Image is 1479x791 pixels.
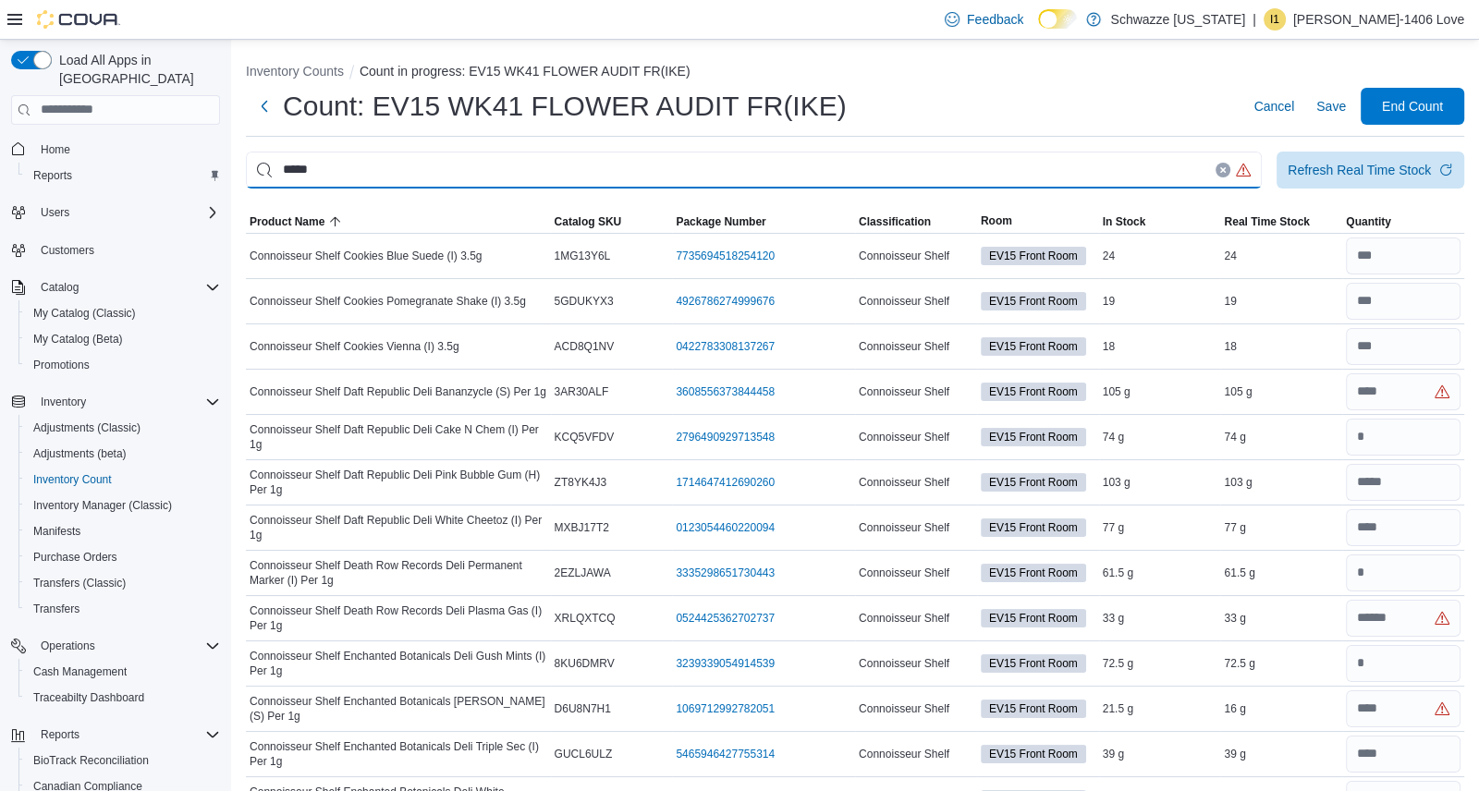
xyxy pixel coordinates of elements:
div: 77 g [1099,517,1221,539]
div: 33 g [1099,607,1221,629]
span: EV15 Front Room [989,474,1078,491]
button: Inventory [33,391,93,413]
span: Reports [41,727,79,742]
span: EV15 Front Room [981,609,1086,627]
span: Manifests [33,524,80,539]
span: Save [1316,97,1346,116]
span: Adjustments (Classic) [33,420,141,435]
span: 5GDUKYX3 [555,294,614,309]
a: Inventory Manager (Classic) [26,494,179,517]
span: EV15 Front Room [989,429,1078,445]
span: Connoisseur Shelf Enchanted Botanicals [PERSON_NAME] (S) Per 1g [250,694,547,724]
span: Room [981,213,1012,228]
span: Connoisseur Shelf Daft Republic Deli White Cheetoz (I) Per 1g [250,513,547,542]
h1: Count: EV15 WK41 FLOWER AUDIT FR(IKE) [283,88,847,125]
span: Connoisseur Shelf [859,656,949,671]
button: Users [4,200,227,225]
span: In Stock [1103,214,1146,229]
span: Connoisseur Shelf [859,611,949,626]
a: 3239339054914539 [676,656,775,671]
a: 3335298651730443 [676,566,775,580]
span: EV15 Front Room [981,518,1086,537]
button: Operations [4,633,227,659]
span: D6U8N7H1 [555,701,611,716]
span: 3AR30ALF [555,384,609,399]
a: 1714647412690260 [676,475,775,490]
button: Inventory [4,389,227,415]
span: Connoisseur Shelf Cookies Pomegranate Shake (I) 3.5g [250,294,526,309]
button: Next [246,88,283,125]
a: 5465946427755314 [676,747,775,761]
span: Catalog [33,276,220,298]
span: EV15 Front Room [981,337,1086,356]
span: EV15 Front Room [981,700,1086,718]
div: 24 [1099,245,1221,267]
span: Purchase Orders [33,550,117,565]
a: Purchase Orders [26,546,125,568]
button: In Stock [1099,211,1221,233]
a: 3608556373844458 [676,384,775,399]
a: Transfers [26,598,87,620]
span: Home [41,142,70,157]
span: Inventory Manager (Classic) [33,498,172,513]
span: GUCL6ULZ [555,747,613,761]
a: Home [33,139,78,161]
span: Connoisseur Shelf [859,384,949,399]
span: Manifests [26,520,220,542]
span: EV15 Front Room [981,383,1086,401]
span: Connoisseur Shelf Death Row Records Deli Permanent Marker (I) Per 1g [250,558,547,588]
button: Save [1309,88,1353,125]
button: Reports [18,163,227,189]
nav: An example of EuiBreadcrumbs [246,62,1464,84]
button: Package Number [672,211,855,233]
button: Inventory Counts [246,64,344,79]
span: Reports [33,168,72,183]
span: Catalog SKU [555,214,622,229]
div: Refresh Real Time Stock [1288,161,1431,179]
div: 72.5 g [1220,652,1342,675]
div: 21.5 g [1099,698,1221,720]
span: EV15 Front Room [981,428,1086,446]
span: EV15 Front Room [981,473,1086,492]
button: Refresh Real Time Stock [1277,152,1464,189]
span: Connoisseur Shelf [859,701,949,716]
span: Adjustments (beta) [26,443,220,465]
button: Manifests [18,518,227,544]
button: Cash Management [18,659,227,685]
span: Promotions [33,358,90,372]
span: My Catalog (Classic) [33,306,136,321]
span: Connoisseur Shelf Daft Republic Deli Pink Bubble Gum (H) Per 1g [250,468,547,497]
span: EV15 Front Room [989,338,1078,355]
span: Inventory Manager (Classic) [26,494,220,517]
span: Home [33,138,220,161]
a: Inventory Count [26,469,119,491]
span: Customers [33,238,220,262]
span: Cash Management [26,661,220,683]
span: My Catalog (Beta) [26,328,220,350]
a: 0123054460220094 [676,520,775,535]
span: Quantity [1346,214,1391,229]
button: End Count [1361,88,1464,125]
p: | [1253,8,1256,30]
button: Reports [4,722,227,748]
span: Connoisseur Shelf [859,249,949,263]
span: XRLQXTCQ [555,611,616,626]
a: Feedback [937,1,1031,38]
span: Users [41,205,69,220]
a: 0524425362702737 [676,611,775,626]
span: Connoisseur Shelf [859,475,949,490]
span: Inventory [33,391,220,413]
span: Purchase Orders [26,546,220,568]
span: Cash Management [33,664,127,679]
button: Inventory Manager (Classic) [18,493,227,518]
div: 18 [1220,335,1342,358]
button: Traceabilty Dashboard [18,685,227,711]
span: KCQ5VFDV [555,430,615,444]
span: Feedback [967,10,1023,29]
button: Purchase Orders [18,544,227,570]
a: My Catalog (Beta) [26,328,130,350]
span: EV15 Front Room [989,248,1078,264]
span: Adjustments (Classic) [26,417,220,439]
button: Real Time Stock [1220,211,1342,233]
a: 4926786274999676 [676,294,775,309]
